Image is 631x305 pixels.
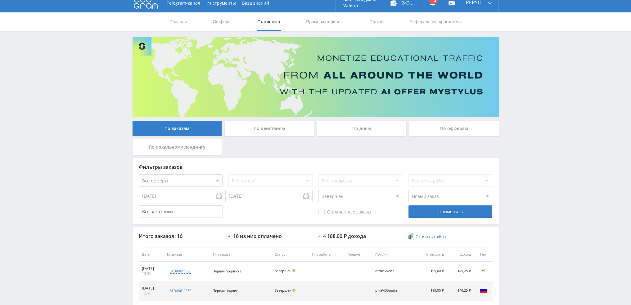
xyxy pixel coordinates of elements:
[414,248,447,262] th: Стоимость
[480,267,487,274] img: cyp.png
[275,288,291,293] span: Завершён
[226,190,313,202] input: Use the arrow keys to pick a date
[139,205,223,218] input: Все заказчики
[317,121,407,136] div: По дням
[139,190,226,202] input: Use the arrow keys to pick a date
[343,3,376,8] p: Valeria
[305,12,344,31] a: Промо-материалы
[414,281,447,301] td: 199,00 ₽
[272,248,309,262] th: Статус
[133,139,222,155] div: По локальному лендингу
[372,248,414,262] th: Потоки
[292,269,295,272] span: Подтвержден
[133,121,222,136] div: По заказам
[139,248,164,262] th: Дата
[142,286,161,291] div: [DATE]
[408,205,492,218] div: Применить
[275,268,291,273] span: Завершён
[309,248,344,262] th: Тип работы
[447,262,474,281] td: 149,25 ₽
[416,234,446,239] span: Скачать (.xlsx)
[375,289,403,293] div: pikaVEOmain
[170,12,187,31] a: Главная
[212,12,232,31] a: Офферы
[213,288,241,293] span: Первая подписка
[447,248,474,262] th: Доход
[414,262,447,281] td: 199,00 ₽
[292,289,295,292] span: Подтвержден
[210,248,272,262] th: Тип заказа
[447,281,474,301] td: 149,25 ₽
[139,233,223,239] div: Итого заказов: 16
[142,266,161,271] div: [DATE]
[323,233,366,239] div: 4 188,00 ₽ дохода
[344,248,372,262] th: Предмет
[318,209,371,215] span: Оплаченные заказы
[408,233,414,240] img: xlsx
[225,121,314,136] div: По действиям
[257,12,281,31] a: Статистика
[170,288,191,293] div: std#9611232
[170,269,191,274] div: std#9611856
[139,164,493,170] div: Фильтры заказов
[369,12,384,31] a: Потоки
[142,291,161,296] div: 12:30
[409,12,462,31] a: Реферальная программа
[474,248,493,262] th: Гео
[164,248,210,262] th: № заказа
[409,121,499,136] div: По офферам
[133,37,499,117] img: Banner
[142,271,161,276] div: 13:30
[233,233,282,239] div: 16 из них оплачено
[213,269,241,273] span: Первая подписка
[408,234,446,240] a: Скачать (.xlsx)
[480,286,487,294] img: rus.png
[375,269,403,273] div: dtfozivveo3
